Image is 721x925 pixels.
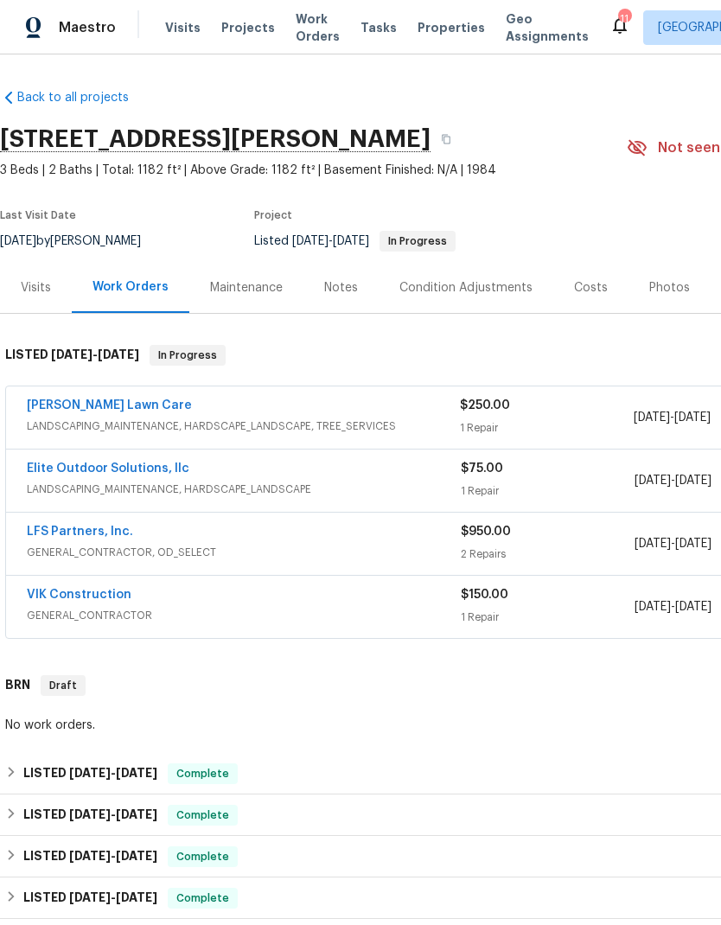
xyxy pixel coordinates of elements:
[69,850,157,862] span: -
[27,462,189,475] a: Elite Outdoor Solutions, llc
[151,347,224,364] span: In Progress
[27,481,461,498] span: LANDSCAPING_MAINTENANCE, HARDSCAPE_LANDSCAPE
[292,235,329,247] span: [DATE]
[574,279,608,297] div: Costs
[169,765,236,782] span: Complete
[116,767,157,779] span: [DATE]
[27,589,131,601] a: VIK Construction
[69,850,111,862] span: [DATE]
[23,763,157,784] h6: LISTED
[461,545,635,563] div: 2 Repairs
[5,675,30,696] h6: BRN
[23,888,157,909] h6: LISTED
[27,418,460,435] span: LANDSCAPING_MAINTENANCE, HARDSCAPE_LANDSCAPE, TREE_SERVICES
[210,279,283,297] div: Maintenance
[116,808,157,820] span: [DATE]
[169,807,236,824] span: Complete
[169,890,236,907] span: Complete
[381,236,454,246] span: In Progress
[418,19,485,36] span: Properties
[635,535,711,552] span: -
[69,891,111,903] span: [DATE]
[69,767,157,779] span: -
[69,808,157,820] span: -
[635,472,711,489] span: -
[254,235,456,247] span: Listed
[431,124,462,155] button: Copy Address
[292,235,369,247] span: -
[360,22,397,34] span: Tasks
[5,345,139,366] h6: LISTED
[461,462,503,475] span: $75.00
[461,589,508,601] span: $150.00
[116,850,157,862] span: [DATE]
[59,19,116,36] span: Maestro
[634,409,711,426] span: -
[461,526,511,538] span: $950.00
[506,10,589,45] span: Geo Assignments
[169,848,236,865] span: Complete
[165,19,201,36] span: Visits
[23,846,157,867] h6: LISTED
[333,235,369,247] span: [DATE]
[69,808,111,820] span: [DATE]
[675,601,711,613] span: [DATE]
[23,805,157,826] h6: LISTED
[27,607,461,624] span: GENERAL_CONTRACTOR
[27,526,133,538] a: LFS Partners, Inc.
[254,210,292,220] span: Project
[635,538,671,550] span: [DATE]
[27,399,192,411] a: [PERSON_NAME] Lawn Care
[221,19,275,36] span: Projects
[116,891,157,903] span: [DATE]
[674,411,711,424] span: [DATE]
[635,601,671,613] span: [DATE]
[98,348,139,360] span: [DATE]
[649,279,690,297] div: Photos
[460,399,510,411] span: $250.00
[635,598,711,616] span: -
[27,544,461,561] span: GENERAL_CONTRACTOR, OD_SELECT
[69,891,157,903] span: -
[42,677,84,694] span: Draft
[51,348,93,360] span: [DATE]
[675,538,711,550] span: [DATE]
[461,609,635,626] div: 1 Repair
[460,419,633,437] div: 1 Repair
[634,411,670,424] span: [DATE]
[461,482,635,500] div: 1 Repair
[51,348,139,360] span: -
[675,475,711,487] span: [DATE]
[324,279,358,297] div: Notes
[69,767,111,779] span: [DATE]
[296,10,340,45] span: Work Orders
[21,279,51,297] div: Visits
[93,278,169,296] div: Work Orders
[635,475,671,487] span: [DATE]
[618,10,630,28] div: 11
[399,279,533,297] div: Condition Adjustments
